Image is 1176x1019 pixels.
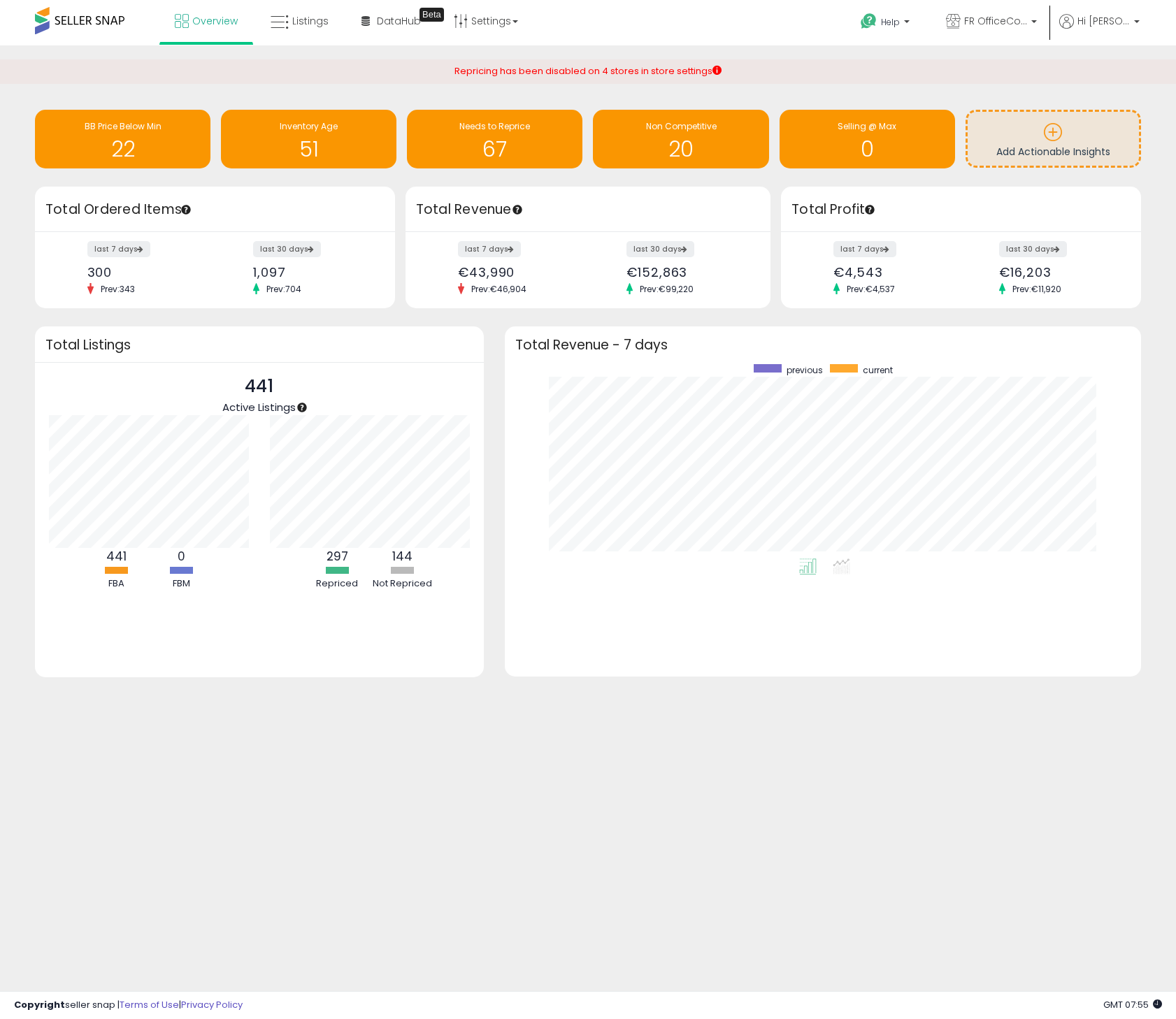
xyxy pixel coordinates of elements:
[416,200,760,219] h3: Total Revenue
[791,200,1131,219] h3: Total Profit
[860,13,877,30] i: Get Help
[881,16,900,28] span: Help
[192,14,238,28] span: Overview
[106,548,127,565] b: 441
[787,364,823,376] span: previous
[327,548,348,565] b: 297
[45,340,473,350] h3: Total Listings
[180,203,192,216] div: Tooltip anchor
[87,265,205,280] div: 300
[999,241,1067,257] label: last 30 days
[459,120,530,132] span: Needs to Reprice
[833,265,951,280] div: €4,543
[787,138,948,161] h1: 0
[780,110,955,168] a: Selling @ Max 0
[1077,14,1130,28] span: Hi [PERSON_NAME]
[150,577,213,591] div: FBM
[371,577,433,591] div: Not Repriced
[222,373,296,400] p: 441
[85,577,148,591] div: FBA
[253,265,371,280] div: 1,097
[280,120,338,132] span: Inventory Age
[178,548,185,565] b: 0
[420,8,444,22] div: Tooltip anchor
[87,241,150,257] label: last 7 days
[593,110,768,168] a: Non Competitive 20
[414,138,575,161] h1: 67
[840,283,902,295] span: Prev: €4,537
[968,112,1139,166] a: Add Actionable Insights
[407,110,582,168] a: Needs to Reprice 67
[222,400,296,414] span: Active Listings
[94,283,142,295] span: Prev: 343
[1005,283,1068,295] span: Prev: €11,920
[964,14,1027,28] span: FR OfficeCom Solutions FR
[863,364,893,376] span: current
[85,120,162,132] span: BB Price Below Min
[626,265,746,280] div: €152,863
[458,265,578,280] div: €43,990
[42,138,203,161] h1: 22
[35,110,210,168] a: BB Price Below Min 22
[464,283,533,295] span: Prev: €46,904
[454,65,722,78] div: Repricing has been disabled on 4 stores in store settings
[292,14,329,28] span: Listings
[306,577,368,591] div: Repriced
[996,145,1110,159] span: Add Actionable Insights
[849,2,924,45] a: Help
[458,241,521,257] label: last 7 days
[515,340,1131,350] h3: Total Revenue - 7 days
[838,120,896,132] span: Selling @ Max
[221,110,396,168] a: Inventory Age 51
[392,548,413,565] b: 144
[253,241,321,257] label: last 30 days
[999,265,1117,280] div: €16,203
[296,401,308,414] div: Tooltip anchor
[511,203,524,216] div: Tooltip anchor
[863,203,876,216] div: Tooltip anchor
[600,138,761,161] h1: 20
[45,200,385,219] h3: Total Ordered Items
[833,241,896,257] label: last 7 days
[377,14,421,28] span: DataHub
[633,283,701,295] span: Prev: €99,220
[626,241,694,257] label: last 30 days
[646,120,717,132] span: Non Competitive
[228,138,389,161] h1: 51
[1059,14,1140,45] a: Hi [PERSON_NAME]
[259,283,308,295] span: Prev: 704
